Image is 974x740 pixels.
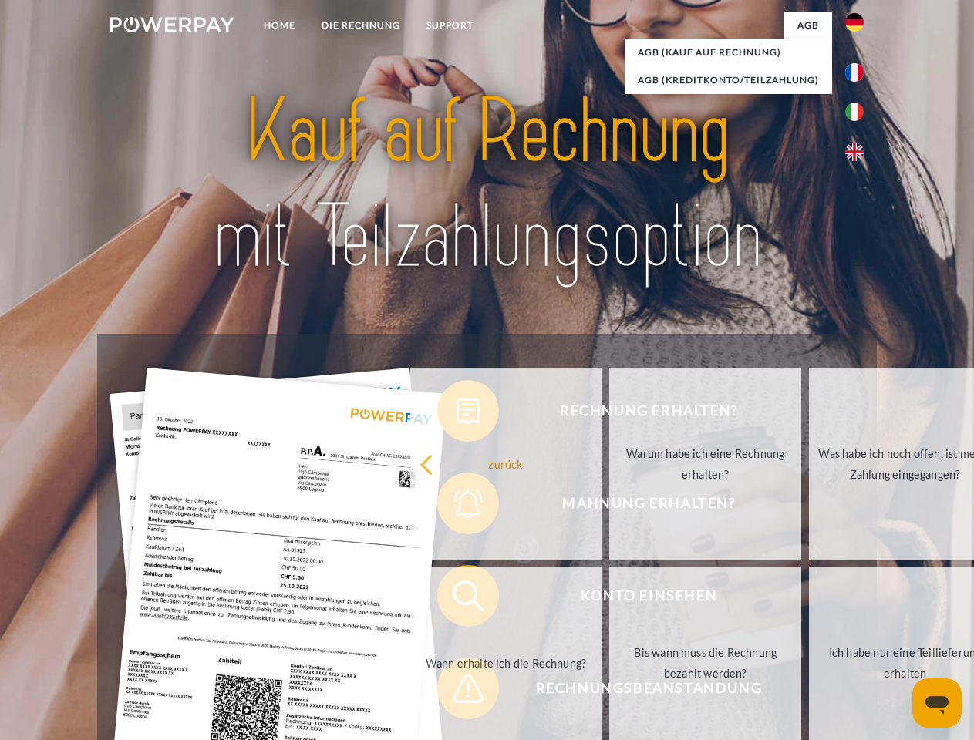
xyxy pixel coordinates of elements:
img: de [845,13,864,32]
img: title-powerpay_de.svg [147,74,827,295]
div: zurück [420,453,593,474]
div: Warum habe ich eine Rechnung erhalten? [618,443,792,485]
a: Home [251,12,308,39]
a: AGB (Kreditkonto/Teilzahlung) [625,66,832,94]
div: Bis wann muss die Rechnung bezahlt werden? [618,642,792,684]
iframe: Schaltfläche zum Öffnen des Messaging-Fensters [912,678,962,728]
img: it [845,103,864,121]
div: Wann erhalte ich die Rechnung? [420,652,593,673]
a: DIE RECHNUNG [308,12,413,39]
img: fr [845,63,864,82]
img: en [845,143,864,161]
a: SUPPORT [413,12,487,39]
a: agb [784,12,832,39]
a: AGB (Kauf auf Rechnung) [625,39,832,66]
img: logo-powerpay-white.svg [110,17,234,32]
